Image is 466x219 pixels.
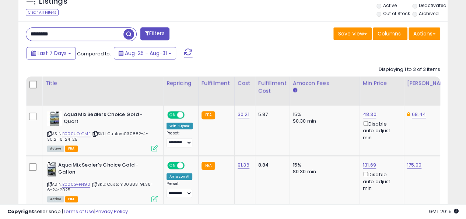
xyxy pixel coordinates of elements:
div: Cost [238,79,252,87]
div: 8.84 [258,162,284,168]
a: Privacy Policy [95,208,128,215]
span: ON [168,162,177,169]
a: 91.36 [238,161,249,169]
small: FBA [202,111,215,119]
div: Min Price [363,79,401,87]
div: Clear All Filters [26,9,59,16]
span: 2025-09-8 20:15 GMT [429,208,459,215]
span: | SKU: Custom30883-91.36-6-24-2025 [47,181,153,192]
div: Disable auto adjust min [363,120,398,141]
button: Last 7 Days [27,47,76,59]
label: Active [383,2,396,8]
div: Repricing [167,79,195,87]
span: Last 7 Days [38,49,67,57]
button: Aug-25 - Aug-31 [114,47,176,59]
span: OFF [183,112,195,118]
span: Columns [378,30,401,37]
span: Aug-25 - Aug-31 [125,49,167,57]
small: FBA [202,162,215,170]
div: Disable auto adjust min [363,170,398,192]
div: $0.30 min [293,118,354,124]
div: Win BuyBox [167,123,193,129]
strong: Copyright [7,208,34,215]
div: Displaying 1 to 3 of 3 items [379,66,440,73]
div: Fulfillment Cost [258,79,287,95]
div: ASIN: [47,111,158,151]
label: Archived [419,10,439,17]
div: 15% [293,111,354,118]
span: FBA [65,146,78,152]
div: 15% [293,162,354,168]
img: 51DGpON4WXL._SL40_.jpg [47,162,56,177]
div: ASIN: [47,162,158,201]
b: Aqua Mix Sealers Choice Gold - Quart [64,111,153,127]
a: 48.30 [363,111,376,118]
b: Aqua Mix Sealer's Choice Gold - Gallon [58,162,148,177]
a: 131.69 [363,161,376,169]
img: 51-4NHHCMUL._SL40_.jpg [47,111,62,126]
span: OFF [183,162,195,169]
span: FBA [65,196,78,202]
label: Out of Stock [383,10,410,17]
button: Filters [140,27,169,40]
a: 68.44 [412,111,426,118]
a: B000UOJGME [62,131,91,137]
a: 175.00 [407,161,421,169]
a: B000GFPNG0 [62,181,90,188]
div: 5.87 [258,111,284,118]
div: $0.30 min [293,168,354,175]
a: Terms of Use [63,208,94,215]
button: Actions [409,27,440,40]
div: Title [45,79,160,87]
span: Compared to: [77,50,111,57]
div: seller snap | | [7,208,128,215]
div: Amazon AI [167,173,192,180]
a: 30.21 [238,111,249,118]
label: Deactivated [419,2,446,8]
button: Save View [333,27,372,40]
div: [PERSON_NAME] [407,79,451,87]
div: Fulfillment [202,79,231,87]
span: All listings currently available for purchase on Amazon [47,146,64,152]
div: Preset: [167,131,193,147]
span: All listings currently available for purchase on Amazon [47,196,64,202]
span: ON [168,112,177,118]
button: Columns [373,27,407,40]
span: | SKU: Custom030882-4-30.21-6-24-25 [47,131,148,142]
div: Preset: [167,181,193,198]
small: Amazon Fees. [293,87,297,94]
div: Amazon Fees [293,79,357,87]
